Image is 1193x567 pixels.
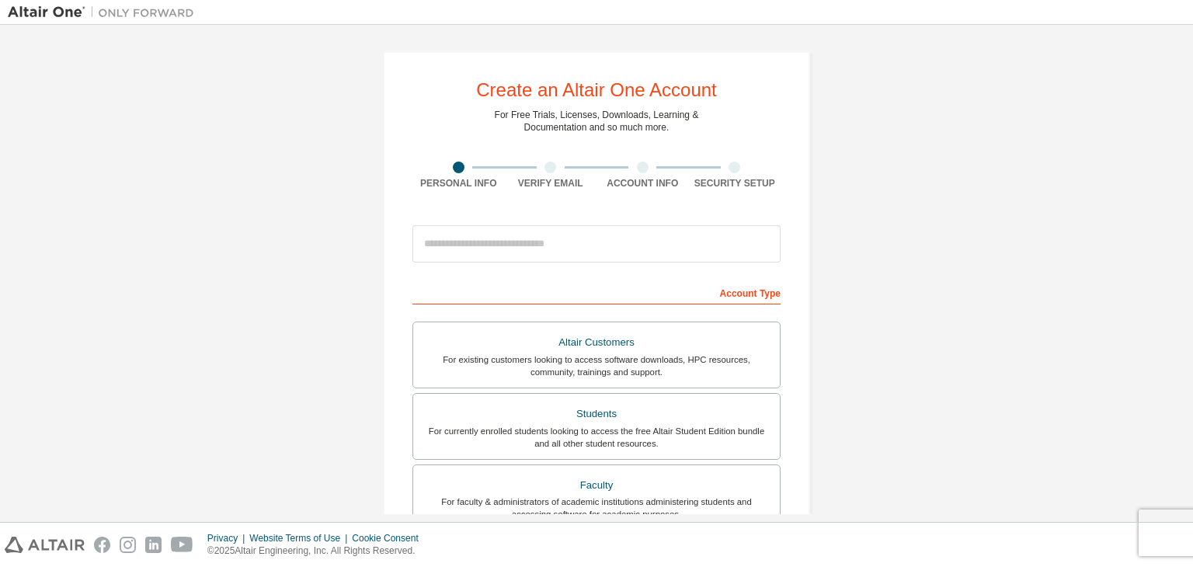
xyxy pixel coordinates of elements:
[207,544,428,558] p: © 2025 Altair Engineering, Inc. All Rights Reserved.
[171,537,193,553] img: youtube.svg
[423,475,770,496] div: Faculty
[8,5,202,20] img: Altair One
[412,280,781,304] div: Account Type
[476,81,717,99] div: Create an Altair One Account
[352,532,427,544] div: Cookie Consent
[596,177,689,190] div: Account Info
[94,537,110,553] img: facebook.svg
[505,177,597,190] div: Verify Email
[207,532,249,544] div: Privacy
[412,177,505,190] div: Personal Info
[249,532,352,544] div: Website Terms of Use
[145,537,162,553] img: linkedin.svg
[120,537,136,553] img: instagram.svg
[423,403,770,425] div: Students
[689,177,781,190] div: Security Setup
[423,332,770,353] div: Altair Customers
[5,537,85,553] img: altair_logo.svg
[423,353,770,378] div: For existing customers looking to access software downloads, HPC resources, community, trainings ...
[495,109,699,134] div: For Free Trials, Licenses, Downloads, Learning & Documentation and so much more.
[423,425,770,450] div: For currently enrolled students looking to access the free Altair Student Edition bundle and all ...
[423,496,770,520] div: For faculty & administrators of academic institutions administering students and accessing softwa...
